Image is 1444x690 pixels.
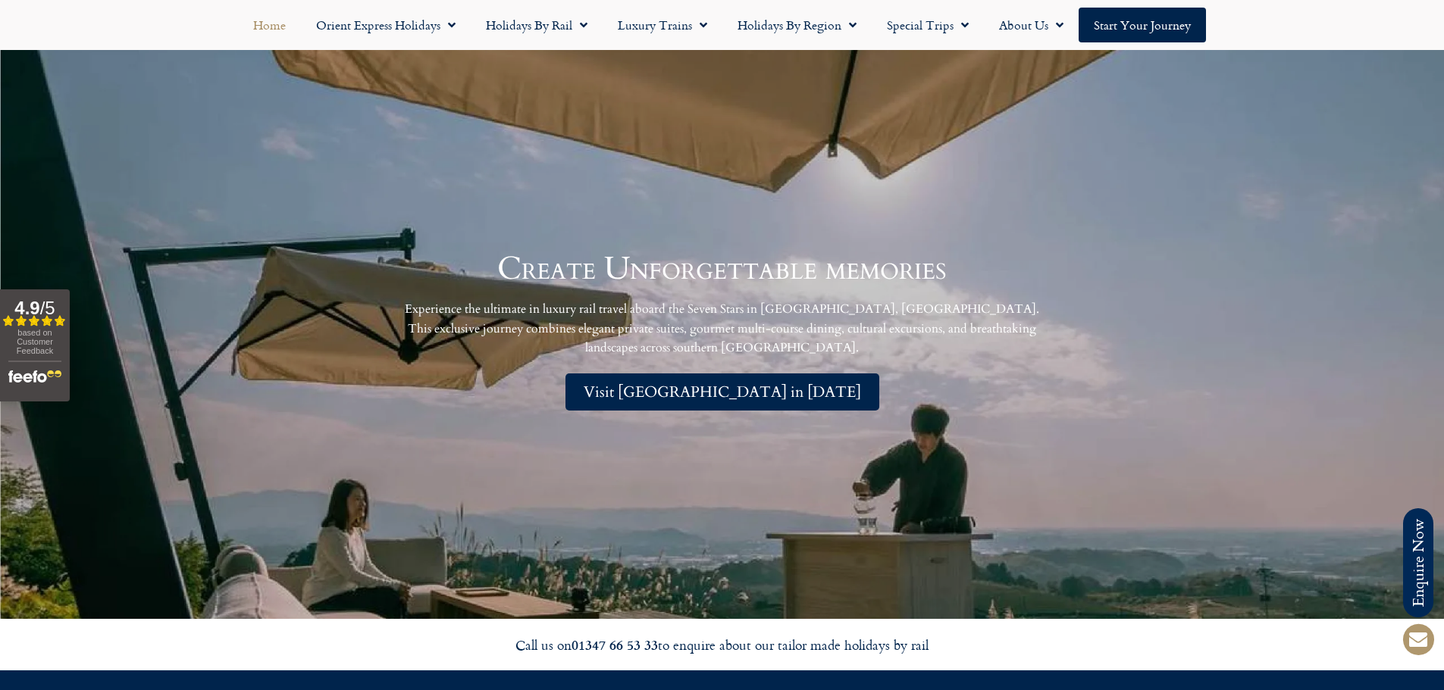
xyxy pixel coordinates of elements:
[722,8,872,42] a: Holidays by Region
[8,8,1436,42] nav: Menu
[572,635,658,654] strong: 01347 66 53 33
[396,300,1048,358] p: Experience the ultimate in luxury rail travel aboard the Seven Stars in [GEOGRAPHIC_DATA], [GEOGR...
[471,8,603,42] a: Holidays by Rail
[1079,8,1206,42] a: Start your Journey
[584,382,861,401] span: Visit [GEOGRAPHIC_DATA] in [DATE]
[984,8,1079,42] a: About Us
[603,8,722,42] a: Luxury Trains
[298,636,1147,654] div: Call us on to enquire about our tailor made holidays by rail
[238,8,301,42] a: Home
[301,8,471,42] a: Orient Express Holidays
[872,8,984,42] a: Special Trips
[497,253,947,285] h2: Create Unforgettable memories
[565,373,879,411] a: Visit [GEOGRAPHIC_DATA] in [DATE]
